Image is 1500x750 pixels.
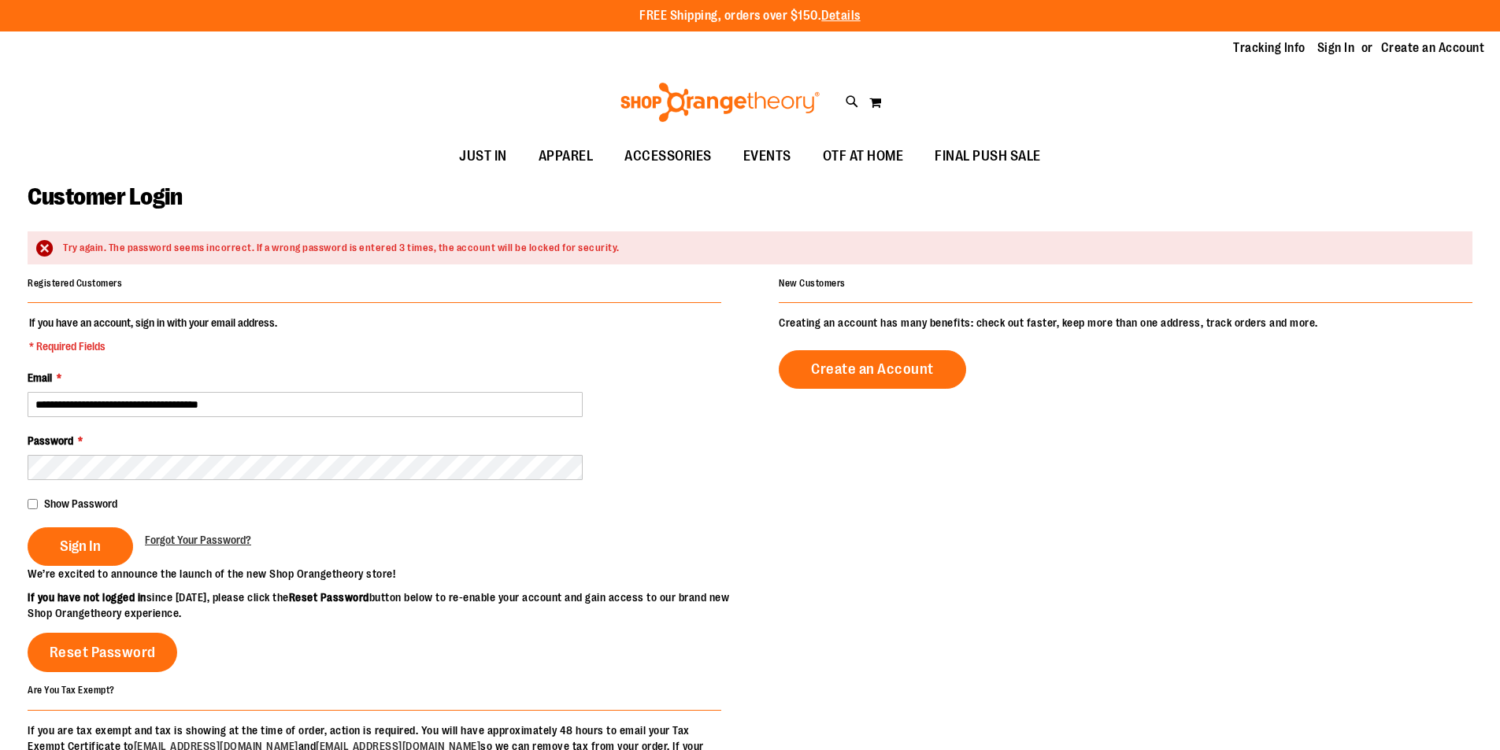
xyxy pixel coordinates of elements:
[807,139,920,175] a: OTF AT HOME
[728,139,807,175] a: EVENTS
[1233,39,1306,57] a: Tracking Info
[50,644,156,661] span: Reset Password
[779,278,846,289] strong: New Customers
[823,139,904,174] span: OTF AT HOME
[29,338,277,354] span: * Required Fields
[289,591,369,604] strong: Reset Password
[28,591,146,604] strong: If you have not logged in
[779,315,1472,331] p: Creating an account has many benefits: check out faster, keep more than one address, track orders...
[779,350,966,389] a: Create an Account
[459,139,507,174] span: JUST IN
[28,278,122,289] strong: Registered Customers
[28,315,279,354] legend: If you have an account, sign in with your email address.
[28,371,52,384] span: Email
[539,139,594,174] span: APPAREL
[28,633,177,672] a: Reset Password
[28,589,750,621] p: since [DATE], please click the button below to re-enable your account and gain access to our bran...
[28,527,133,566] button: Sign In
[1381,39,1485,57] a: Create an Account
[609,139,728,175] a: ACCESSORIES
[28,685,115,696] strong: Are You Tax Exempt?
[639,7,861,25] p: FREE Shipping, orders over $150.
[63,241,1457,256] div: Try again. The password seems incorrect. If a wrong password is entered 3 times, the account will...
[1317,39,1355,57] a: Sign In
[28,183,182,210] span: Customer Login
[523,139,609,175] a: APPAREL
[60,538,101,555] span: Sign In
[821,9,861,23] a: Details
[28,566,750,582] p: We’re excited to announce the launch of the new Shop Orangetheory store!
[145,532,251,548] a: Forgot Your Password?
[743,139,791,174] span: EVENTS
[919,139,1057,175] a: FINAL PUSH SALE
[28,434,73,447] span: Password
[811,360,934,378] span: Create an Account
[935,139,1041,174] span: FINAL PUSH SALE
[44,497,117,510] span: Show Password
[624,139,712,174] span: ACCESSORIES
[443,139,523,175] a: JUST IN
[618,83,822,122] img: Shop Orangetheory
[145,534,251,546] span: Forgot Your Password?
